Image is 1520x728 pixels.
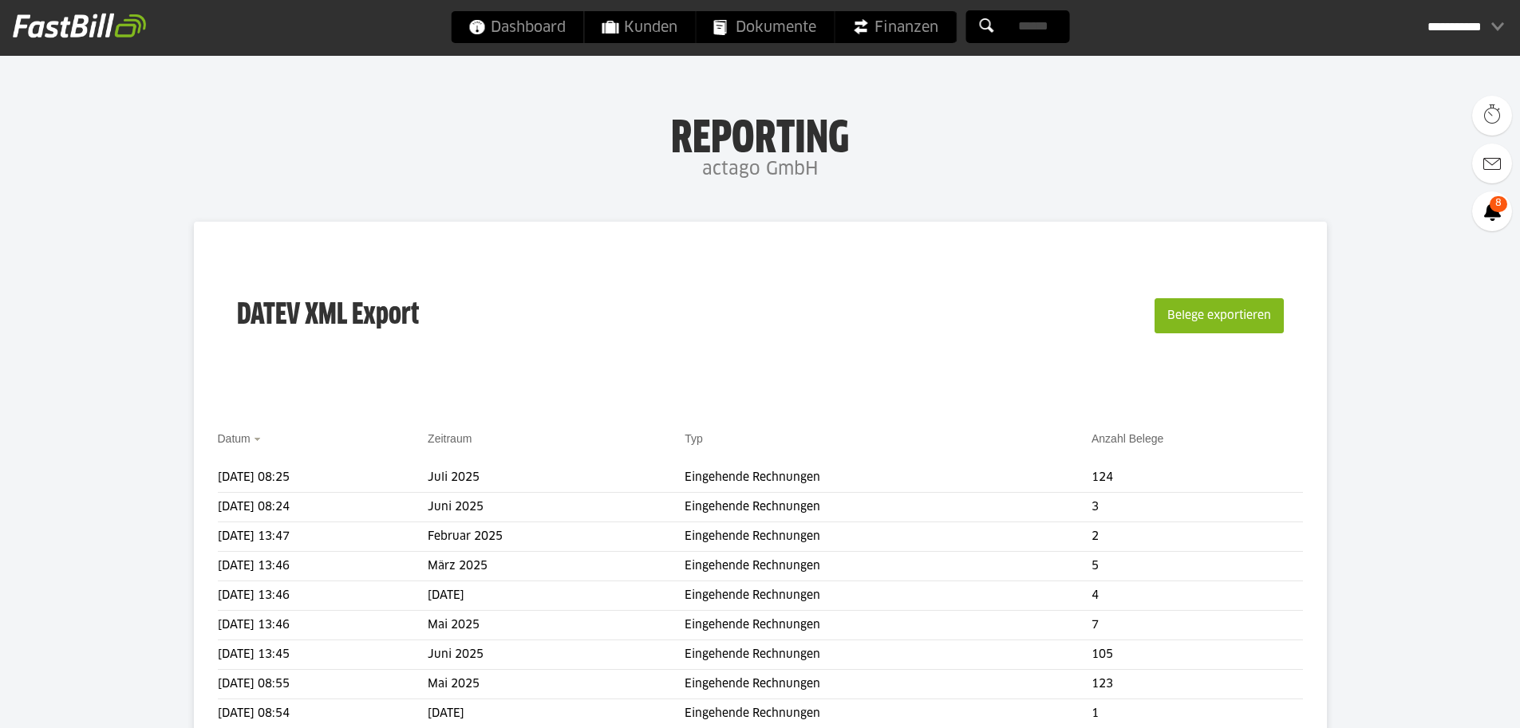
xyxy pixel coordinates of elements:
[685,463,1092,493] td: Eingehende Rechnungen
[468,11,566,43] span: Dashboard
[428,463,685,493] td: Juli 2025
[218,581,428,611] td: [DATE] 13:46
[1092,463,1302,493] td: 124
[1092,640,1302,670] td: 105
[685,493,1092,522] td: Eingehende Rechnungen
[685,581,1092,611] td: Eingehende Rechnungen
[685,670,1092,699] td: Eingehende Rechnungen
[428,522,685,552] td: Februar 2025
[685,432,703,445] a: Typ
[428,611,685,640] td: Mai 2025
[160,112,1360,154] h1: Reporting
[428,432,472,445] a: Zeitraum
[1092,611,1302,640] td: 7
[218,670,428,699] td: [DATE] 08:55
[1092,581,1302,611] td: 4
[218,640,428,670] td: [DATE] 13:45
[428,581,685,611] td: [DATE]
[451,11,583,43] a: Dashboard
[218,552,428,581] td: [DATE] 13:46
[1092,670,1302,699] td: 123
[1155,298,1284,333] button: Belege exportieren
[428,493,685,522] td: Juni 2025
[602,11,677,43] span: Kunden
[713,11,816,43] span: Dokumente
[696,11,834,43] a: Dokumente
[835,11,956,43] a: Finanzen
[254,438,264,441] img: sort_desc.gif
[218,493,428,522] td: [DATE] 08:24
[218,522,428,552] td: [DATE] 13:47
[218,611,428,640] td: [DATE] 13:46
[1092,432,1163,445] a: Anzahl Belege
[852,11,938,43] span: Finanzen
[1490,196,1507,212] span: 8
[1397,680,1504,720] iframe: Öffnet ein Widget, in dem Sie weitere Informationen finden
[685,611,1092,640] td: Eingehende Rechnungen
[685,552,1092,581] td: Eingehende Rechnungen
[1092,552,1302,581] td: 5
[685,522,1092,552] td: Eingehende Rechnungen
[428,552,685,581] td: März 2025
[584,11,695,43] a: Kunden
[428,670,685,699] td: Mai 2025
[237,265,419,367] h3: DATEV XML Export
[218,463,428,493] td: [DATE] 08:25
[1472,191,1512,231] a: 8
[218,432,251,445] a: Datum
[1092,493,1302,522] td: 3
[13,13,146,38] img: fastbill_logo_white.png
[685,640,1092,670] td: Eingehende Rechnungen
[1092,522,1302,552] td: 2
[428,640,685,670] td: Juni 2025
